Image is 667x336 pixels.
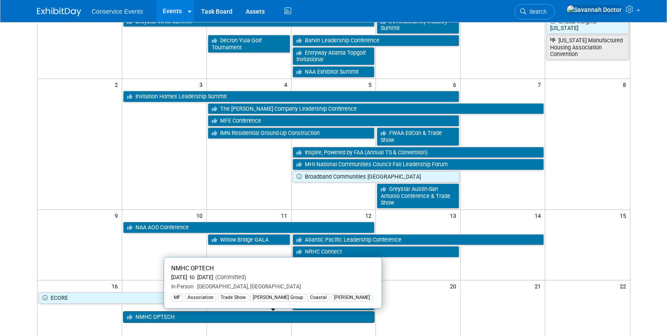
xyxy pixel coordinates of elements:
[292,47,375,65] a: Entryway Atlanta Topgolf Invitational
[292,147,544,158] a: Inspire, Powered by FAA (Annual TS & Convention)
[292,234,544,246] a: Atlantic Pacific Leadership Conference
[292,35,460,46] a: Barvin Leadership Conference
[566,5,622,15] img: Savannah Doctor
[171,274,375,281] div: [DATE] to [DATE]
[171,284,194,290] span: In-Person
[364,210,375,221] span: 12
[114,79,122,90] span: 2
[331,294,373,302] div: [PERSON_NAME]
[526,8,547,15] span: Search
[283,79,291,90] span: 4
[377,127,459,146] a: FWAA EdCon & Trade Show
[452,79,460,90] span: 6
[619,280,630,291] span: 22
[449,210,460,221] span: 13
[37,7,81,16] img: ExhibitDay
[377,183,459,209] a: Greystar Austin-San Antonio Conference & Trade Show
[292,66,375,78] a: NAA Exhibitor Summit
[194,284,301,290] span: [GEOGRAPHIC_DATA], [GEOGRAPHIC_DATA]
[546,16,629,34] a: GRESB Insights [US_STATE]
[619,210,630,221] span: 15
[171,294,183,302] div: MF
[377,16,459,34] a: IAA Multifamily Industry Summit
[38,292,290,304] a: ECORE
[111,280,122,291] span: 16
[534,280,545,291] span: 21
[195,210,206,221] span: 10
[123,91,459,102] a: Invitation Homes Leadership Summit
[622,79,630,90] span: 8
[114,210,122,221] span: 9
[92,8,143,15] span: Conservice Events
[213,274,246,280] span: (Committed)
[218,294,248,302] div: Trade Show
[546,35,629,60] a: [US_STATE] Manufactured Housing Association Convention
[449,280,460,291] span: 20
[514,4,555,19] a: Search
[208,115,460,127] a: MFE Conference
[292,159,544,170] a: MHI National Communities Council Fall Leadership Forum
[307,294,330,302] div: Coastal
[208,234,290,246] a: Willow Bridge GALA
[537,79,545,90] span: 7
[534,210,545,221] span: 14
[208,35,290,53] a: Decron Yula Golf Tournament
[208,103,544,115] a: The [PERSON_NAME] Company Leadership Conference
[199,79,206,90] span: 3
[280,210,291,221] span: 11
[250,294,306,302] div: [PERSON_NAME] Group
[292,171,460,183] a: Broadband Communities [GEOGRAPHIC_DATA]
[292,246,460,258] a: NRHC Connect
[171,265,214,272] span: NMHC OPTECH
[185,294,216,302] div: Association
[367,79,375,90] span: 5
[123,311,375,323] a: NMHC OPTECH
[123,222,375,233] a: NAA AOD Conference
[208,127,375,139] a: IMN Residential Ground-Up Construction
